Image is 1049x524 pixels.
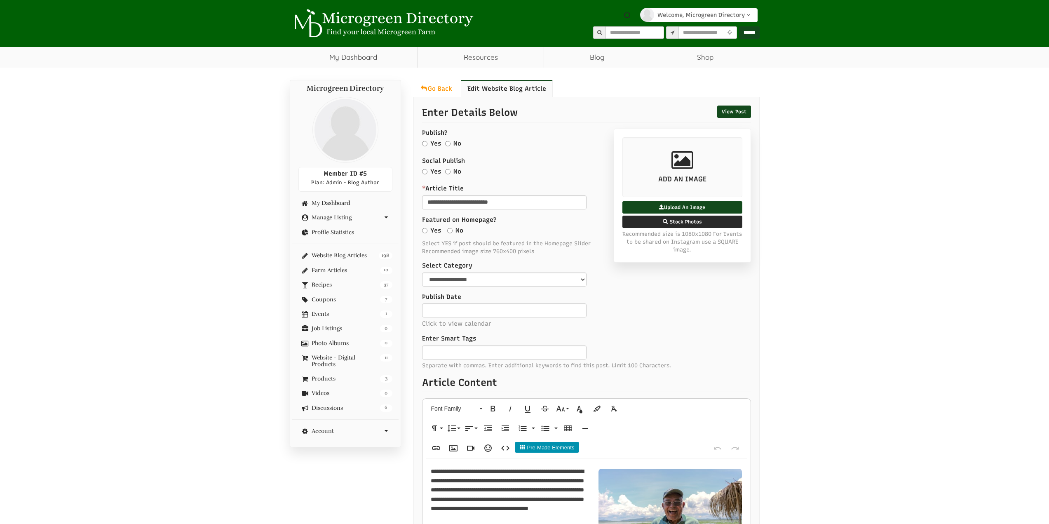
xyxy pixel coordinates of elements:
h4: Microgreen Directory [298,85,392,93]
label: No [453,167,461,176]
label: Yes [430,226,441,235]
a: 0 Photo Albums [298,340,392,346]
button: Decrease Indent (Ctrl+[) [480,420,496,437]
button: Code View [498,440,513,456]
label: Social Publish [422,157,751,165]
button: Align [463,420,479,437]
button: Ordered List [529,420,536,437]
label: No [453,139,461,148]
p: ADD AN IMAGE [631,150,734,184]
label: Yes [430,139,441,148]
a: Shop [651,47,760,68]
label: Article Title [422,184,751,193]
span: Font Family [429,405,479,412]
button: Font Size [554,400,570,417]
button: Increase Indent (Ctrl+]) [498,420,513,437]
a: Edit Website Blog Article [461,80,553,97]
button: Emoticons [480,440,496,456]
p: Enter Details Below [422,106,751,122]
button: Bold (Ctrl+B) [485,400,501,417]
label: Upload An Image [622,201,742,214]
input: No [447,228,453,233]
button: Insert Link (Ctrl+K) [428,440,444,456]
a: My Dashboard [290,47,418,68]
p: Article Content [422,376,751,392]
button: Insert Video [463,440,479,456]
a: Go Back [413,80,459,97]
button: Font Family [428,400,483,417]
span: 3 [380,375,392,383]
a: 37 Recipes [298,282,392,288]
label: Featured on Homepage? [422,216,751,224]
a: 7 Coupons [298,296,392,303]
button: Unordered List [537,420,553,437]
button: Redo (Ctrl+Shift+Z) [727,440,743,456]
button: Clear Formatting [606,400,622,417]
button: Text Color [572,400,587,417]
span: 198 [379,252,392,259]
button: Paragraph Format [428,420,444,437]
img: profile profile holder [312,97,378,163]
a: 1 Events [298,311,392,317]
button: Insert Table [560,420,576,437]
label: Stock Photos [622,216,742,228]
input: No [445,141,451,146]
span: 6 [380,404,392,412]
span: Member ID #5 [324,170,367,177]
span: 0 [380,340,392,347]
button: Undo (Ctrl+Z) [710,440,725,456]
i: Use Current Location [725,30,734,35]
a: View Post [717,106,751,118]
input: Yes [422,228,427,233]
a: Blog [544,47,651,68]
a: 0 Videos [298,390,392,396]
button: Pre-Made Elements [515,442,580,453]
span: Plan: Admin - Blog Author [311,179,379,186]
select: select-1 [422,273,587,287]
span: 7 [380,296,392,303]
a: Manage Listing [298,214,392,221]
span: Recommended size is 1080x1080 For Events to be shared on Instagram use a SQUARE image. [622,230,742,254]
button: Unordered List [552,420,559,437]
span: 37 [380,281,392,289]
label: Select Category [422,261,751,270]
button: Underline (Ctrl+U) [520,400,535,417]
span: 0 [380,390,392,397]
a: 10 Farm Articles [298,267,392,273]
button: Background Color [589,400,605,417]
a: 3 Products [298,376,392,382]
a: Profile Statistics [298,229,392,235]
img: Microgreen Directory [290,9,475,38]
input: Yes [422,169,427,174]
button: Strikethrough (Ctrl+S) [537,400,553,417]
label: Publish Date [422,293,461,301]
span: Separate with commas. Enter additional keywords to find this post. Limit 100 Characters. [422,362,751,369]
button: Insert Horizontal Line [577,420,593,437]
span: 0 [380,325,392,332]
a: 11 Website - Digital Products [298,355,392,367]
button: Insert Image (Ctrl+P) [446,440,461,456]
label: Publish? [422,129,751,137]
button: Italic (Ctrl+I) [502,400,518,417]
p: Click to view calendar [422,320,751,328]
a: Account [298,428,392,434]
label: Yes [430,167,441,176]
input: Yes [422,141,427,146]
span: Select YES if post should be featured in the Homepage Slider Recommended image size 760x400 pixels [422,240,751,256]
label: Enter Smart Tags [422,334,751,343]
span: 11 [380,354,392,362]
a: Resources [418,47,544,68]
a: Welcome, Microgreen Directory [647,8,758,22]
input: No [445,169,451,174]
a: 198 Website Blog Articles [298,252,392,258]
a: 0 Job Listings [298,325,392,331]
label: No [455,226,463,235]
button: Line Height [446,420,461,437]
span: 10 [380,267,392,274]
img: profile profile holder [640,8,654,22]
button: Ordered List [515,420,530,437]
a: 6 Discussions [298,405,392,411]
span: 1 [380,310,392,318]
a: My Dashboard [298,200,392,206]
